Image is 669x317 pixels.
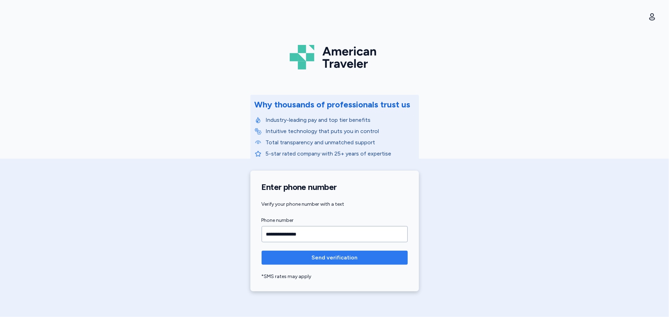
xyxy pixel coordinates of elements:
[262,216,408,225] label: Phone number
[255,99,411,110] div: Why thousands of professionals trust us
[266,138,415,147] p: Total transparency and unmatched support
[311,253,358,262] span: Send verification
[266,150,415,158] p: 5-star rated company with 25+ years of expertise
[262,273,408,280] div: *SMS rates may apply
[262,182,408,192] h1: Enter phone number
[262,201,408,208] div: Verify your phone number with a text
[266,116,415,124] p: Industry-leading pay and top tier benefits
[262,226,408,242] input: Phone number
[266,127,415,136] p: Intuitive technology that puts you in control
[262,251,408,265] button: Send verification
[290,42,380,72] img: Logo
